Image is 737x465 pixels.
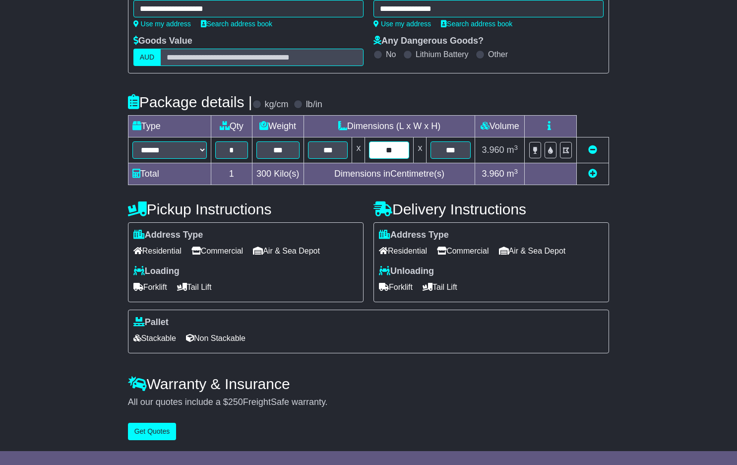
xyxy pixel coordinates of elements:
[201,20,272,28] a: Search address book
[133,279,167,295] span: Forklift
[482,169,504,179] span: 3.960
[488,50,508,59] label: Other
[133,230,203,241] label: Address Type
[379,230,449,241] label: Address Type
[177,279,212,295] span: Tail Lift
[186,331,246,346] span: Non Stackable
[379,266,434,277] label: Unloading
[514,168,518,175] sup: 3
[265,99,289,110] label: kg/cm
[133,266,180,277] label: Loading
[304,163,475,185] td: Dimensions in Centimetre(s)
[228,397,243,407] span: 250
[211,116,252,137] td: Qty
[252,116,304,137] td: Weight
[379,243,427,259] span: Residential
[441,20,512,28] a: Search address book
[256,169,271,179] span: 300
[128,116,211,137] td: Type
[373,201,609,217] h4: Delivery Instructions
[414,137,427,163] td: x
[128,163,211,185] td: Total
[507,169,518,179] span: m
[133,49,161,66] label: AUD
[191,243,243,259] span: Commercial
[133,243,182,259] span: Residential
[588,169,597,179] a: Add new item
[379,279,413,295] span: Forklift
[211,163,252,185] td: 1
[416,50,469,59] label: Lithium Battery
[133,36,192,47] label: Goods Value
[475,116,525,137] td: Volume
[128,94,252,110] h4: Package details |
[253,243,320,259] span: Air & Sea Depot
[128,201,364,217] h4: Pickup Instructions
[306,99,322,110] label: lb/in
[252,163,304,185] td: Kilo(s)
[373,20,431,28] a: Use my address
[352,137,365,163] td: x
[128,397,610,408] div: All our quotes include a $ FreightSafe warranty.
[482,145,504,155] span: 3.960
[373,36,484,47] label: Any Dangerous Goods?
[133,20,191,28] a: Use my address
[423,279,457,295] span: Tail Lift
[133,317,169,328] label: Pallet
[437,243,489,259] span: Commercial
[514,144,518,151] sup: 3
[499,243,566,259] span: Air & Sea Depot
[507,145,518,155] span: m
[386,50,396,59] label: No
[128,376,610,392] h4: Warranty & Insurance
[133,331,176,346] span: Stackable
[304,116,475,137] td: Dimensions (L x W x H)
[588,145,597,155] a: Remove this item
[128,423,177,440] button: Get Quotes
